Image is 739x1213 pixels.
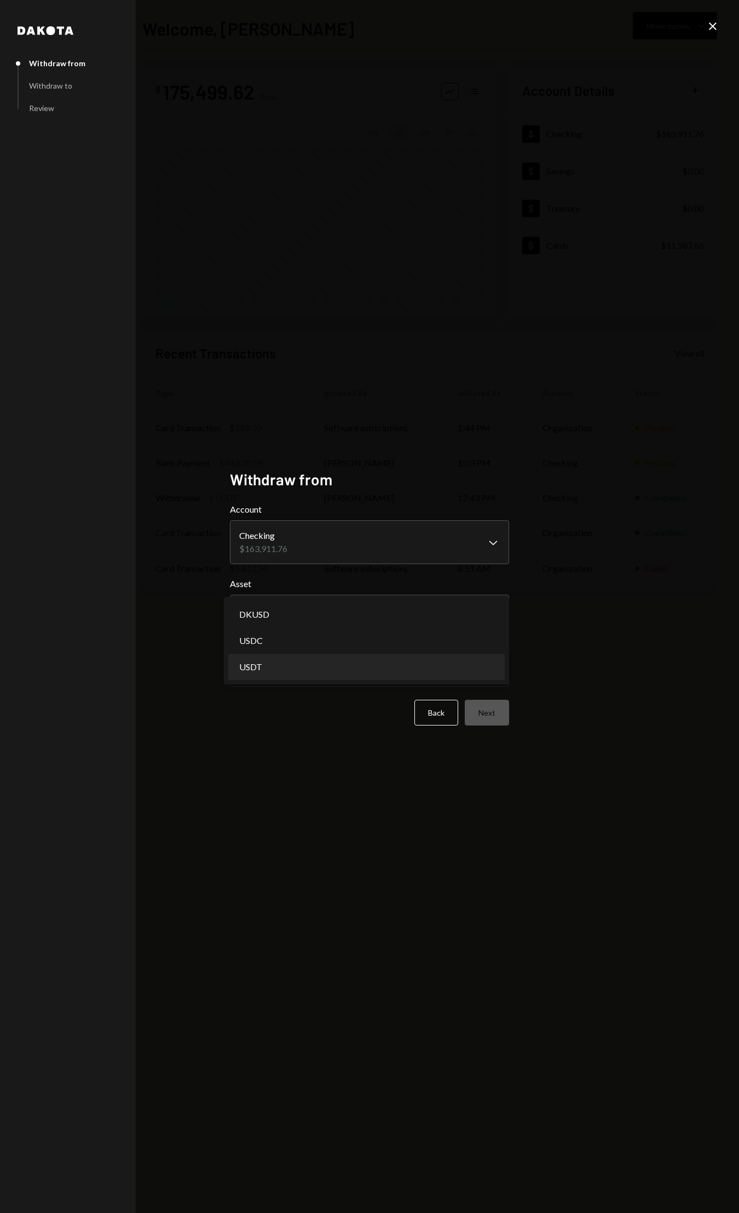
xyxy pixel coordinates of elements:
span: USDT [239,660,262,674]
button: Account [230,520,509,564]
label: Asset [230,577,509,590]
div: Withdraw to [29,81,72,90]
div: Review [29,103,54,113]
h2: Withdraw from [230,469,509,490]
span: DKUSD [239,608,269,621]
div: Withdraw from [29,59,85,68]
span: USDC [239,634,263,647]
button: Back [414,700,458,726]
label: Account [230,503,509,516]
button: Asset [230,595,509,625]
